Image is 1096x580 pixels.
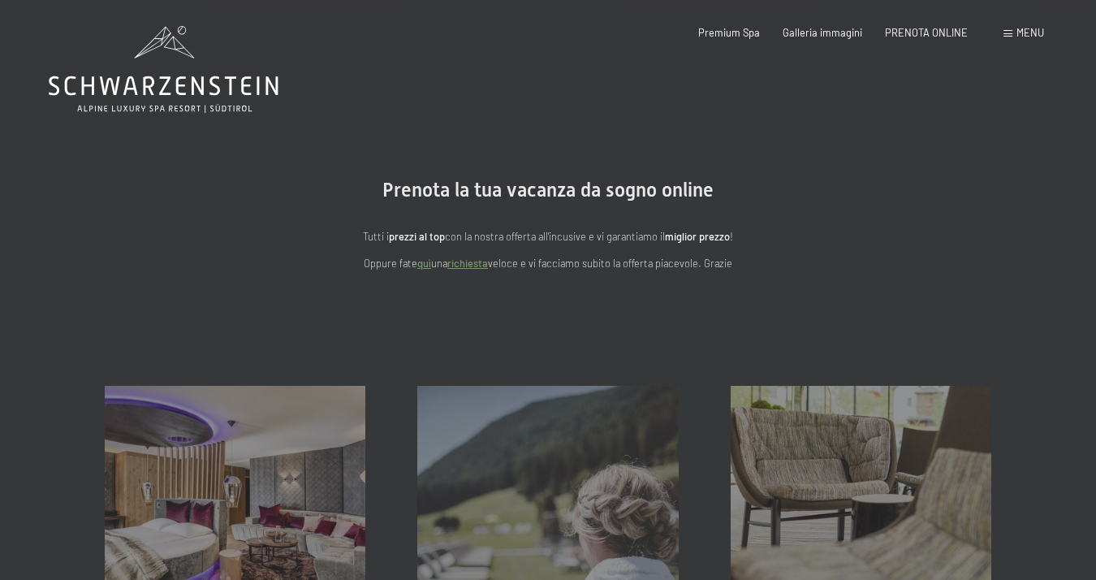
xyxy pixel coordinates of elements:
a: richiesta [447,257,488,270]
strong: prezzi al top [389,230,445,243]
a: Premium Spa [698,26,760,39]
span: Prenota la tua vacanza da sogno online [382,179,714,201]
span: Menu [1016,26,1044,39]
a: Galleria immagini [783,26,862,39]
a: quì [417,257,431,270]
p: Tutti i con la nostra offerta all'incusive e vi garantiamo il ! [223,228,873,245]
a: PRENOTA ONLINE [885,26,968,39]
strong: miglior prezzo [665,230,730,243]
p: Oppure fate una veloce e vi facciamo subito la offerta piacevole. Grazie [223,255,873,271]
